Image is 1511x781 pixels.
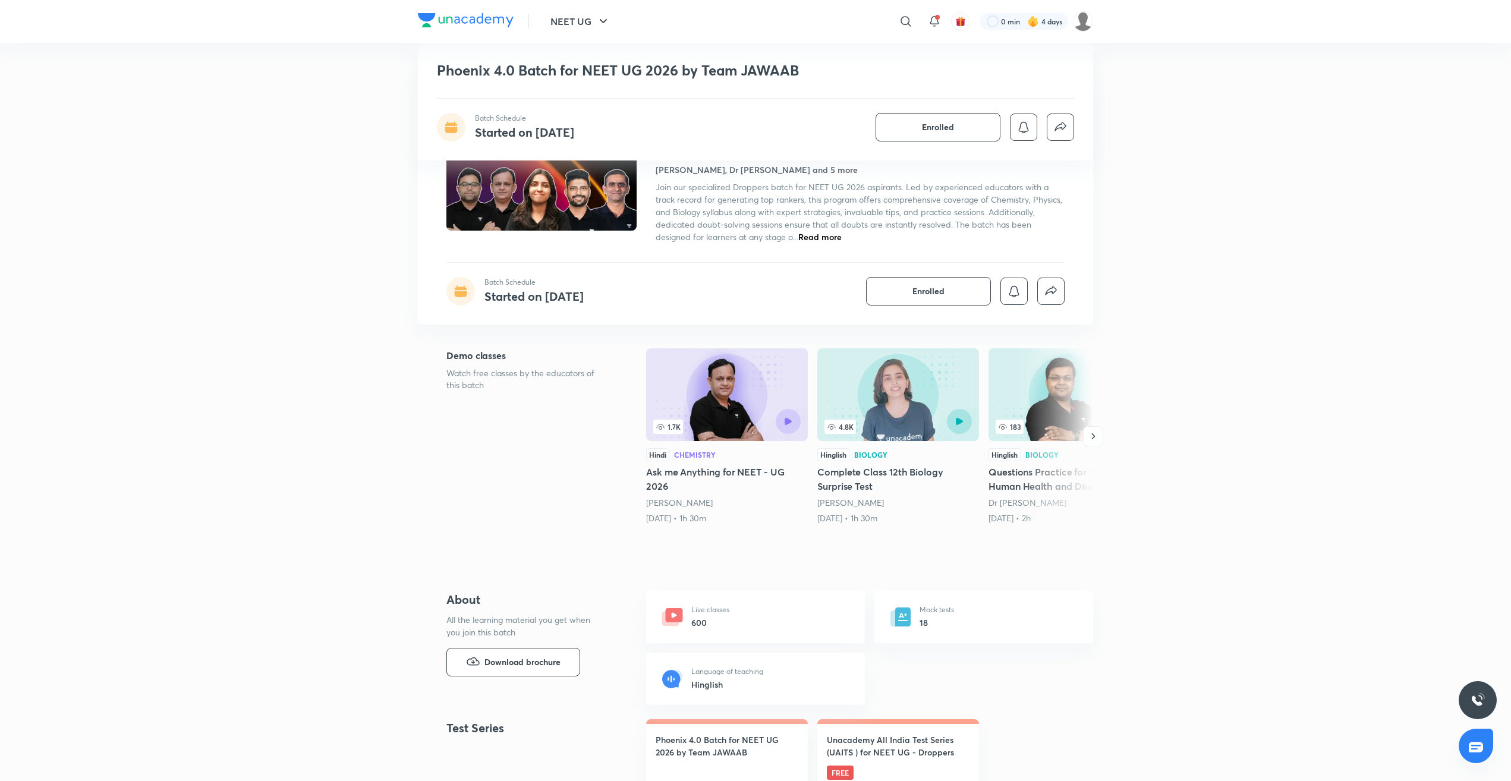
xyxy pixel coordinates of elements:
a: Complete Class 12th Biology Surprise Test [817,348,979,524]
div: Chemistry [674,451,716,458]
img: Thumbnail [445,122,638,232]
button: Download brochure [446,648,580,676]
h6: 18 [920,616,954,629]
h5: Questions Practice for NEET 2025: Human Health and Disease [989,465,1150,493]
p: Language of teaching [691,666,763,677]
h4: Started on [DATE] [475,124,574,140]
span: Read more [798,231,842,243]
h1: Phoenix 4.0 Batch for NEET UG 2026 by Team JAWAAB [437,62,902,79]
div: Hinglish [989,448,1021,461]
h5: Ask me Anything for NEET - UG 2026 [646,465,808,493]
h4: About [446,591,608,609]
img: streak [1027,15,1039,27]
div: 3rd Aug • 2h [989,512,1150,524]
h6: 600 [691,616,729,629]
h5: Complete Class 12th Biology Surprise Test [817,465,979,493]
a: Company Logo [418,13,514,30]
div: Biology [854,451,887,458]
div: Dr. Rakshita Singh [817,497,979,509]
a: 183HinglishBiologyQuestions Practice for NEET 2025: Human Health and DiseaseDr [PERSON_NAME][DATE... [989,348,1150,524]
span: 4.8K [824,420,856,434]
span: Enrolled [912,285,945,297]
h6: Hinglish [691,678,763,691]
button: avatar [951,12,970,31]
a: Ask me Anything for NEET - UG 2026 [646,348,808,524]
p: Mock tests [920,604,954,615]
a: Dr [PERSON_NAME] [989,497,1066,508]
div: Dr S K Singh [989,497,1150,509]
span: Download brochure [484,656,561,669]
button: Enrolled [876,113,1000,141]
img: Company Logo [418,13,514,27]
div: Ramesh Sharda [646,497,808,509]
div: Hinglish [817,448,849,461]
span: FREE [827,766,854,780]
div: 15th Apr • 1h 30m [817,512,979,524]
img: sharique rahman [1073,11,1093,32]
h4: Phoenix 4.0 Batch for NEET UG 2026 by Team JAWAAB [656,733,798,758]
span: 1.7K [653,420,683,434]
a: [PERSON_NAME] [646,497,713,508]
p: Batch Schedule [475,113,574,124]
div: Hindi [646,448,669,461]
span: Join our specialized Droppers batch for NEET UG 2026 aspirants. Led by experienced educators with... [656,181,1062,243]
span: 183 [996,420,1024,434]
p: All the learning material you get when you join this batch [446,613,600,638]
img: ttu [1471,693,1485,707]
button: NEET UG [543,10,618,33]
button: Enrolled [866,277,991,306]
p: Live classes [691,604,729,615]
a: 4.8KHinglishBiologyComplete Class 12th Biology Surprise Test[PERSON_NAME][DATE] • 1h 30m [817,348,979,524]
a: [PERSON_NAME] [817,497,884,508]
img: avatar [955,16,966,27]
h5: Demo classes [446,348,608,363]
h4: Started on [DATE] [484,288,584,304]
div: 6th Aug • 1h 30m [646,512,808,524]
h4: Unacademy All India Test Series (UAITS ) for NEET UG - Droppers [827,733,969,758]
h4: [PERSON_NAME], Dr [PERSON_NAME] and 5 more [656,163,858,176]
a: Questions Practice for NEET 2025: Human Health and Disease [989,348,1150,524]
a: 1.7KHindiChemistryAsk me Anything for NEET - UG 2026[PERSON_NAME][DATE] • 1h 30m [646,348,808,524]
p: Watch free classes by the educators of this batch [446,367,608,391]
p: Batch Schedule [484,277,584,288]
span: Enrolled [922,121,954,133]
